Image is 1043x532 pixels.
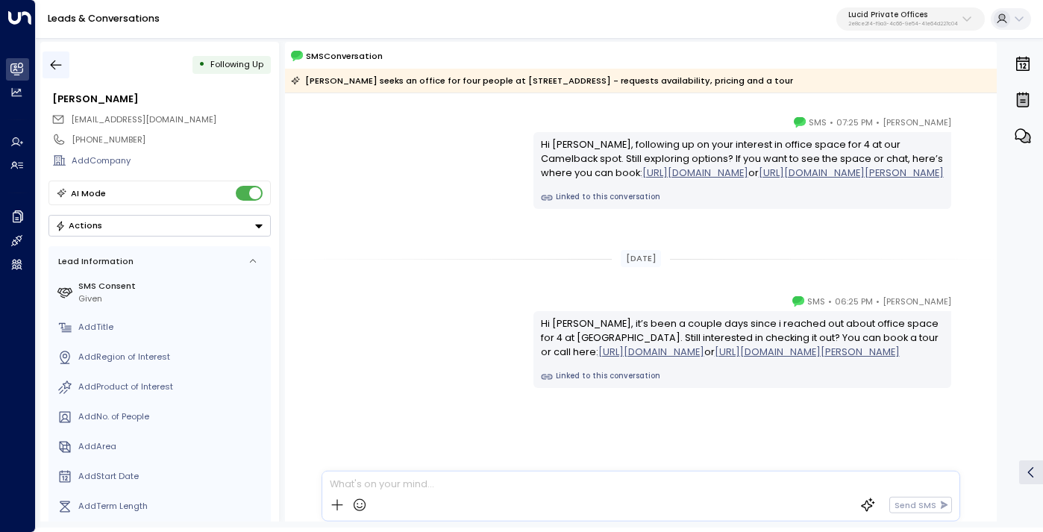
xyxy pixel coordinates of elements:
div: Hi [PERSON_NAME], it’s been a couple days since i reached out about office space for 4 at [GEOGRA... [541,316,945,360]
a: Linked to this conversation [541,192,945,204]
div: AddRegion of Interest [78,351,266,363]
span: • [828,294,832,309]
div: Lead Information [54,255,134,268]
div: [PERSON_NAME] [52,92,270,106]
span: • [876,294,880,309]
p: Lucid Private Offices [848,10,958,19]
a: [URL][DOMAIN_NAME] [642,166,748,180]
div: AddNo. of People [78,410,266,423]
span: • [830,115,833,130]
label: SMS Consent [78,280,266,292]
div: AI Mode [71,186,106,201]
div: Button group with a nested menu [48,215,271,237]
div: Actions [55,220,102,231]
div: [DATE] [621,250,661,267]
span: SMS [809,115,827,130]
span: [PERSON_NAME] [883,294,951,309]
a: [URL][DOMAIN_NAME][PERSON_NAME] [715,345,900,359]
div: • [198,54,205,75]
div: AddTerm Length [78,500,266,513]
a: Leads & Conversations [48,12,160,25]
div: [PHONE_NUMBER] [72,134,270,146]
div: AddCompany [72,154,270,167]
span: [EMAIL_ADDRESS][DOMAIN_NAME] [71,113,216,125]
div: AddStart Date [78,470,266,483]
button: Actions [48,215,271,237]
span: Following Up [210,58,263,70]
p: 2e8ce2f4-f9a3-4c66-9e54-41e64d227c04 [848,21,958,27]
div: AddProduct of Interest [78,381,266,393]
a: [URL][DOMAIN_NAME][PERSON_NAME] [759,166,944,180]
div: AddTitle [78,321,266,334]
span: 07:25 PM [836,115,873,130]
div: [PERSON_NAME] seeks an office for four people at [STREET_ADDRESS] - requests availability, pricin... [291,73,793,88]
img: 17_headshot.jpg [957,294,981,318]
a: Linked to this conversation [541,371,945,383]
div: AddArea [78,440,266,453]
span: 06:25 PM [835,294,873,309]
span: SMS Conversation [306,49,383,63]
a: [URL][DOMAIN_NAME] [598,345,704,359]
span: [PERSON_NAME] [883,115,951,130]
span: palomaayala1029@gmail.com [71,113,216,126]
div: Given [78,292,266,305]
span: • [876,115,880,130]
div: Hi [PERSON_NAME], following up on your interest in office space for 4 at our Camelback spot. Stil... [541,137,945,181]
span: SMS [807,294,825,309]
img: 17_headshot.jpg [957,115,981,139]
button: Lucid Private Offices2e8ce2f4-f9a3-4c66-9e54-41e64d227c04 [836,7,985,31]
